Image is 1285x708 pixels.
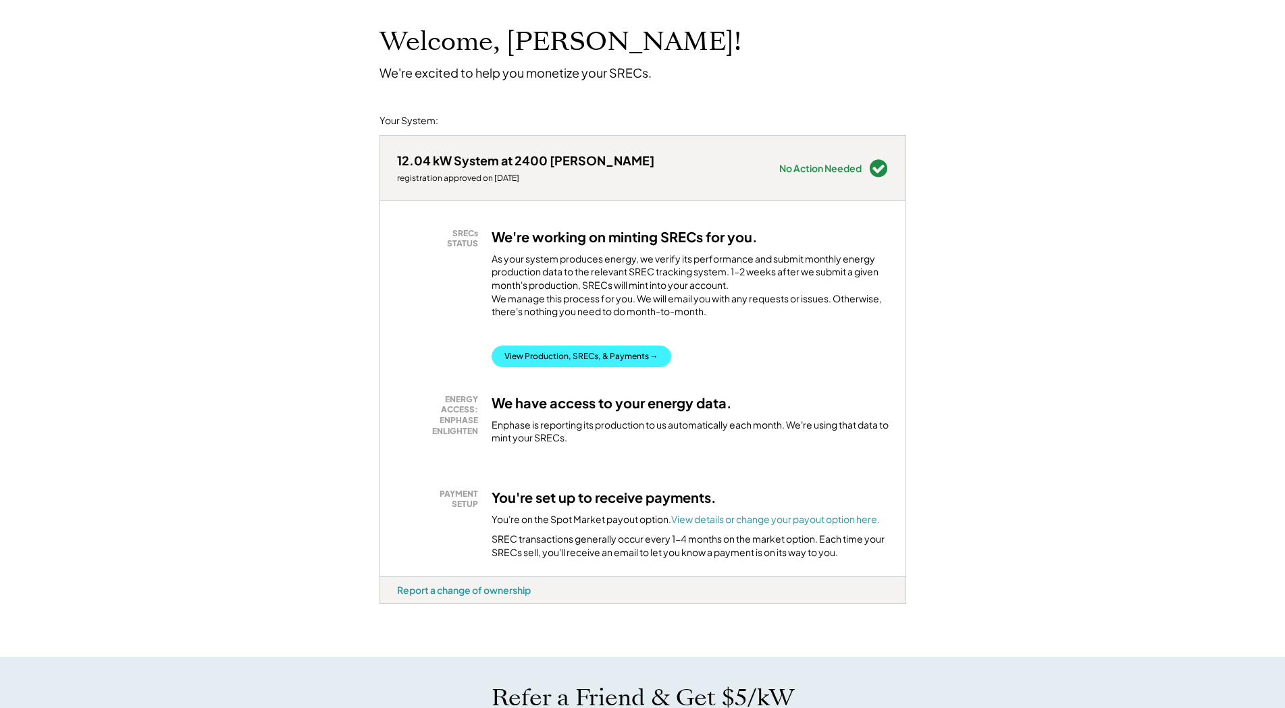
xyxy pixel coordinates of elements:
div: You're on the Spot Market payout option. [492,513,880,526]
a: View details or change your payout option here. [671,513,880,525]
div: We're excited to help you monetize your SRECs. [379,65,652,80]
div: ENERGY ACCESS: ENPHASE ENLIGHTEN [404,394,478,436]
div: 12.04 kW System at 2400 [PERSON_NAME] [397,153,654,168]
div: Enphase is reporting its production to us automatically each month. We're using that data to mint... [492,418,889,445]
h3: We're working on minting SRECs for you. [492,228,758,246]
div: registration approved on [DATE] [397,173,654,184]
h3: You're set up to receive payments. [492,489,716,506]
div: SRECs STATUS [404,228,478,249]
div: As your system produces energy, we verify its performance and submit monthly energy production da... [492,252,889,325]
div: No Action Needed [779,163,862,173]
h1: Welcome, [PERSON_NAME]! [379,26,741,58]
div: Report a change of ownership [397,584,531,596]
button: View Production, SRECs, & Payments → [492,346,671,367]
div: Your System: [379,114,438,128]
div: v2k0rsto - VA Distributed [379,604,426,609]
h3: We have access to your energy data. [492,394,732,412]
div: SREC transactions generally occur every 1-4 months on the market option. Each time your SRECs sel... [492,533,889,559]
div: PAYMENT SETUP [404,489,478,510]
